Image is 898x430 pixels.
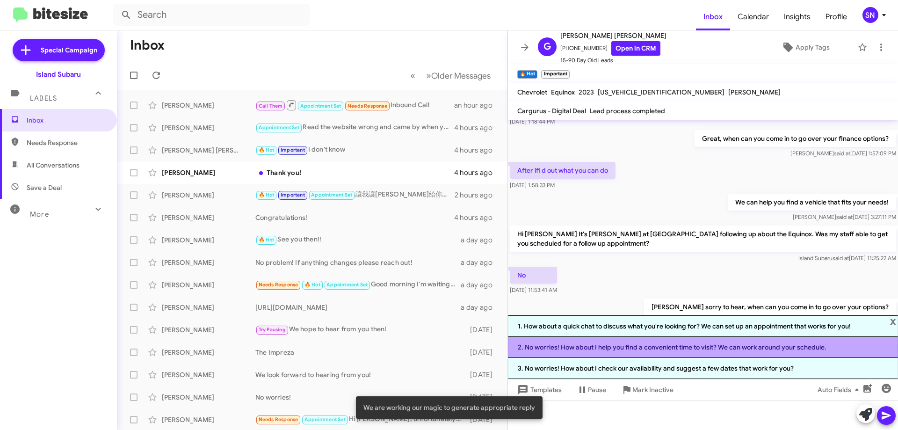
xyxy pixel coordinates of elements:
[162,393,255,402] div: [PERSON_NAME]
[255,189,455,200] div: 讓我讓[PERSON_NAME]給你打電話
[162,168,255,177] div: [PERSON_NAME]
[465,325,500,335] div: [DATE]
[510,162,616,179] p: After ifi d out what you can do
[162,213,255,222] div: [PERSON_NAME]
[348,103,387,109] span: Needs Response
[598,88,724,96] span: [US_VEHICLE_IDENTIFICATION_NUMBER]
[541,70,569,79] small: Important
[696,3,730,30] a: Inbox
[728,194,896,211] p: We can help you find a vehicle that fits your needs!
[255,234,461,245] div: See you then!!
[27,160,80,170] span: All Conversations
[517,107,586,115] span: Cargurus - Digital Deal
[255,145,454,155] div: I don't know
[614,381,681,398] button: Mark Inactive
[162,370,255,379] div: [PERSON_NAME]
[579,88,594,96] span: 2023
[27,138,106,147] span: Needs Response
[510,182,555,189] span: [DATE] 1:58:33 PM
[695,130,896,147] p: Great, when can you come in to go over your finance options?
[818,381,862,398] span: Auto Fields
[255,279,461,290] div: Good morning I'm waiting for the scanner report to move forward for the 2017 Ford
[259,282,298,288] span: Needs Response
[255,303,461,312] div: [URL][DOMAIN_NAME]
[510,118,555,125] span: [DATE] 1:18:44 PM
[405,66,496,85] nav: Page navigation example
[405,66,421,85] button: Previous
[517,88,547,96] span: Chevrolet
[426,70,431,81] span: »
[281,192,305,198] span: Important
[162,235,255,245] div: [PERSON_NAME]
[255,258,461,267] div: No problem! If anything changes please reach out!
[510,267,557,284] p: No
[162,146,255,155] div: [PERSON_NAME] [PERSON_NAME]
[461,235,500,245] div: a day ago
[818,3,855,30] a: Profile
[517,70,537,79] small: 🔥 Hot
[162,123,255,132] div: [PERSON_NAME]
[644,299,896,315] p: [PERSON_NAME] sorry to hear, when can you come in to go over your options?
[36,70,81,79] div: Island Subaru
[833,255,849,262] span: said at
[162,280,255,290] div: [PERSON_NAME]
[255,122,454,133] div: Read the website wrong and came by when you were closed by [DATE] is the only time I don't have t...
[420,66,496,85] button: Next
[454,101,500,110] div: an hour ago
[461,303,500,312] div: a day ago
[465,348,500,357] div: [DATE]
[728,88,781,96] span: [PERSON_NAME]
[461,258,500,267] div: a day ago
[255,324,465,335] div: We hope to hear from you then!
[560,30,666,41] span: [PERSON_NAME] [PERSON_NAME]
[510,226,896,252] p: Hi [PERSON_NAME] It's [PERSON_NAME] at [GEOGRAPHIC_DATA] following up about the Equinox. Was my s...
[27,183,62,192] span: Save a Deal
[454,146,500,155] div: 4 hours ago
[757,39,853,56] button: Apply Tags
[569,381,614,398] button: Pause
[259,192,275,198] span: 🔥 Hot
[304,416,346,423] span: Appointment Set
[30,210,49,219] span: More
[834,150,850,157] span: said at
[454,213,500,222] div: 4 hours ago
[255,393,465,402] div: No worries!
[461,280,500,290] div: a day ago
[13,39,105,61] a: Special Campaign
[776,3,818,30] a: Insights
[515,381,562,398] span: Templates
[281,147,305,153] span: Important
[836,213,853,220] span: said at
[465,370,500,379] div: [DATE]
[632,381,673,398] span: Mark Inactive
[162,325,255,335] div: [PERSON_NAME]
[304,282,320,288] span: 🔥 Hot
[259,416,298,423] span: Needs Response
[259,147,275,153] span: 🔥 Hot
[326,282,368,288] span: Appointment Set
[162,348,255,357] div: [PERSON_NAME]
[41,45,97,55] span: Special Campaign
[162,258,255,267] div: [PERSON_NAME]
[113,4,310,26] input: Search
[300,103,341,109] span: Appointment Set
[730,3,776,30] a: Calendar
[30,94,57,102] span: Labels
[454,168,500,177] div: 4 hours ago
[259,103,283,109] span: Call Them
[508,315,898,337] li: 1. How about a quick chat to discuss what you're looking for? We can set up an appointment that w...
[255,168,454,177] div: Thank you!
[508,381,569,398] button: Templates
[798,255,896,262] span: Island Subaru [DATE] 11:25:22 AM
[510,286,557,293] span: [DATE] 11:53:41 AM
[455,190,500,200] div: 2 hours ago
[508,337,898,358] li: 2. No worries! How about I help you find a convenient time to visit? We can work around your sche...
[162,190,255,200] div: [PERSON_NAME]
[162,101,255,110] div: [PERSON_NAME]
[259,237,275,243] span: 🔥 Hot
[560,41,666,56] span: [PHONE_NUMBER]
[162,303,255,312] div: [PERSON_NAME]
